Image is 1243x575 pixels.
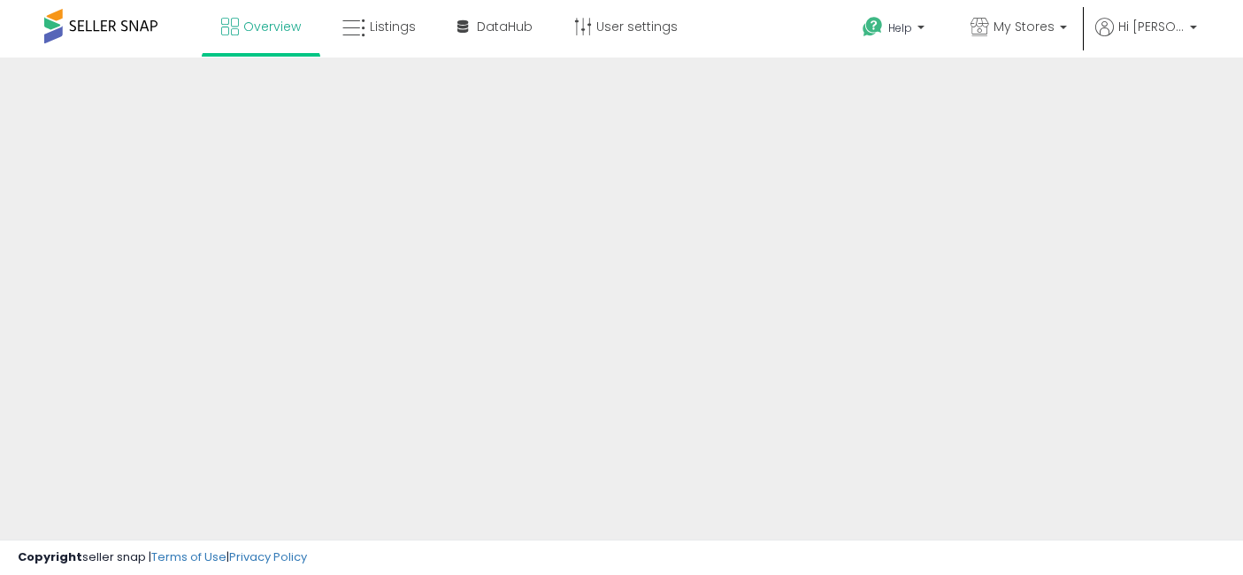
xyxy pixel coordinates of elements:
span: Hi [PERSON_NAME] [1118,18,1185,35]
span: Help [888,20,912,35]
span: My Stores [994,18,1055,35]
a: Privacy Policy [229,548,307,565]
strong: Copyright [18,548,82,565]
a: Help [848,3,942,57]
a: Hi [PERSON_NAME] [1095,18,1197,57]
a: Terms of Use [151,548,226,565]
div: seller snap | | [18,549,307,566]
span: DataHub [477,18,533,35]
span: Listings [370,18,416,35]
i: Get Help [862,16,884,38]
span: Overview [243,18,301,35]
